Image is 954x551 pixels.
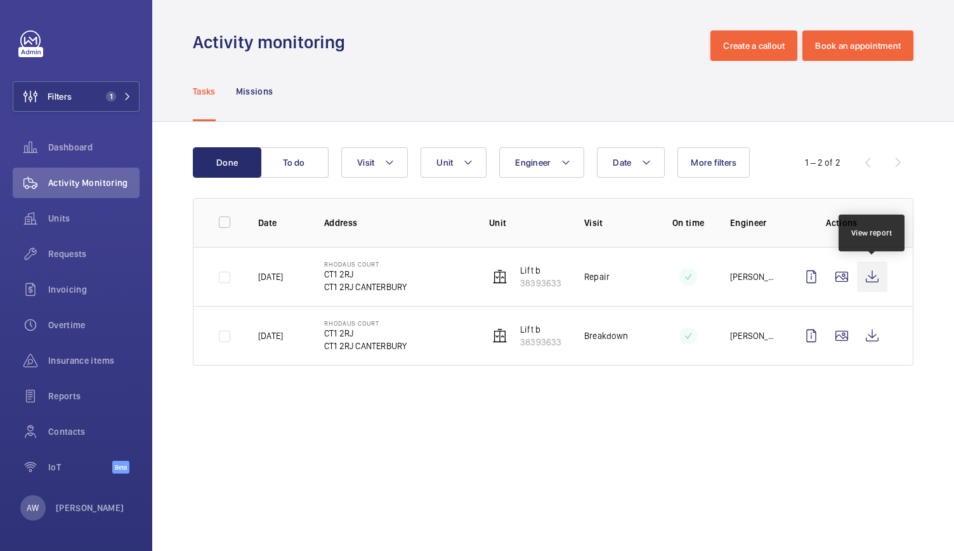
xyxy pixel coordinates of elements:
[48,354,140,367] span: Insurance items
[48,319,140,331] span: Overtime
[357,157,374,168] span: Visit
[730,329,776,342] p: [PERSON_NAME]
[236,85,273,98] p: Missions
[106,91,116,102] span: 1
[324,260,407,268] p: Rhodaus court
[691,157,736,168] span: More filters
[584,216,646,229] p: Visit
[520,323,561,336] p: Lift b
[324,268,407,281] p: CT1 2RJ
[710,30,797,61] button: Create a callout
[584,270,610,283] p: Repair
[56,501,124,514] p: [PERSON_NAME]
[258,329,283,342] p: [DATE]
[324,327,407,340] p: CT1 2RJ
[341,147,408,178] button: Visit
[48,390,140,402] span: Reports
[492,269,507,284] img: elevator.svg
[324,281,407,293] p: CT1 2RJ CANTERBURY
[13,81,140,112] button: Filters1
[515,157,551,168] span: Engineer
[324,216,469,229] p: Address
[520,336,561,349] p: 38393633
[421,147,487,178] button: Unit
[805,156,840,169] div: 1 – 2 of 2
[613,157,631,168] span: Date
[492,328,507,343] img: elevator.svg
[851,227,892,239] div: View report
[730,270,776,283] p: [PERSON_NAME]
[584,329,629,342] p: Breakdown
[258,216,304,229] p: Date
[796,216,887,229] p: Actions
[48,425,140,438] span: Contacts
[258,270,283,283] p: [DATE]
[48,212,140,225] span: Units
[802,30,913,61] button: Book an appointment
[193,85,216,98] p: Tasks
[730,216,776,229] p: Engineer
[667,216,710,229] p: On time
[499,147,584,178] button: Engineer
[27,501,39,514] p: AW
[193,30,353,54] h1: Activity monitoring
[520,264,561,277] p: Lift b
[520,277,561,289] p: 38393633
[48,141,140,154] span: Dashboard
[260,147,329,178] button: To do
[48,283,140,296] span: Invoicing
[48,461,112,474] span: IoT
[48,248,140,260] span: Requests
[193,147,261,178] button: Done
[597,147,665,178] button: Date
[489,216,564,229] p: Unit
[48,90,72,103] span: Filters
[112,461,129,474] span: Beta
[324,340,407,352] p: CT1 2RJ CANTERBURY
[436,157,453,168] span: Unit
[677,147,750,178] button: More filters
[324,319,407,327] p: Rhodaus court
[48,176,140,189] span: Activity Monitoring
